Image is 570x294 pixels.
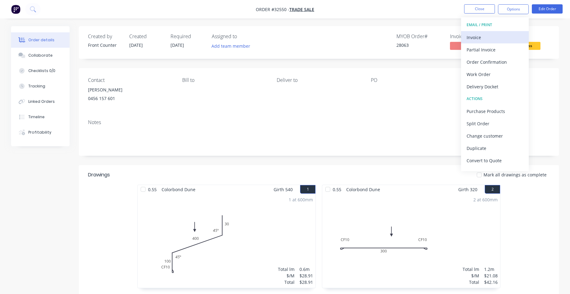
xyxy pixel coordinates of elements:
[289,6,314,12] a: TRADE SALE
[450,42,487,50] span: No
[467,58,523,66] div: Order Confirmation
[171,42,184,48] span: [DATE]
[467,119,523,128] div: Split Order
[28,37,54,43] div: Order details
[344,185,383,194] span: Colorbond Dune
[88,171,110,179] div: Drawings
[11,94,70,109] button: Linked Orders
[467,107,523,116] div: Purchase Products
[467,95,523,103] div: ACTIONS
[467,70,523,79] div: Work Order
[11,125,70,140] button: Profitability
[11,32,70,48] button: Order details
[299,272,313,279] div: $28.91
[484,171,547,178] span: Mark all drawings as complete
[138,194,315,288] div: 0CF101004003045º45º1 at 600mmTotal lm$/MTotal0.6m$28.91$28.91
[464,4,495,14] button: Close
[299,266,313,272] div: 0.6m
[278,266,295,272] div: Total lm
[467,131,523,140] div: Change customer
[146,185,159,194] span: 0.55
[129,42,143,48] span: [DATE]
[28,68,55,74] div: Checklists 0/0
[473,196,498,203] div: 2 at 600mm
[463,272,479,279] div: $/M
[299,279,313,285] div: $28.91
[274,185,293,194] span: Girth 540
[171,34,204,39] div: Required
[88,119,550,125] div: Notes
[467,168,523,177] div: Archive
[28,114,45,120] div: Timeline
[467,33,523,42] div: Invoice
[322,194,500,288] div: 0CF10CF103002 at 600mmTotal lm$/MTotal1.2m$21.08$42.16
[212,34,273,39] div: Assigned to
[484,279,498,285] div: $42.16
[498,4,529,14] button: Options
[208,42,254,50] button: Add team member
[28,99,55,104] div: Linked Orders
[11,63,70,79] button: Checklists 0/0
[129,34,163,39] div: Created
[88,86,172,94] div: [PERSON_NAME]
[463,279,479,285] div: Total
[88,94,172,103] div: 0456 157 601
[278,279,295,285] div: Total
[28,83,45,89] div: Tracking
[458,185,477,194] span: Girth 320
[463,266,479,272] div: Total lm
[11,79,70,94] button: Tracking
[396,34,443,39] div: MYOB Order #
[88,42,122,48] div: Front Counter
[88,86,172,105] div: [PERSON_NAME]0456 157 601
[159,185,198,194] span: Colorbond Dune
[28,130,51,135] div: Profitability
[11,109,70,125] button: Timeline
[278,272,295,279] div: $/M
[11,48,70,63] button: Collaborate
[485,185,500,194] button: 2
[88,77,172,83] div: Contact
[484,266,498,272] div: 1.2m
[182,77,267,83] div: Bill to
[396,42,443,48] div: 28063
[371,77,455,83] div: PO
[212,42,254,50] button: Add team member
[11,5,20,14] img: Factory
[277,77,361,83] div: Deliver to
[467,45,523,54] div: Partial Invoice
[484,272,498,279] div: $21.08
[256,6,289,12] span: Order #32550 -
[28,53,53,58] div: Collaborate
[300,185,315,194] button: 1
[330,185,344,194] span: 0.55
[467,21,523,29] div: EMAIL / PRINT
[467,156,523,165] div: Convert to Quote
[467,82,523,91] div: Delivery Docket
[289,196,313,203] div: 1 at 600mm
[532,4,563,14] button: Edit Order
[88,34,122,39] div: Created by
[467,144,523,153] div: Duplicate
[450,34,496,39] div: Invoiced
